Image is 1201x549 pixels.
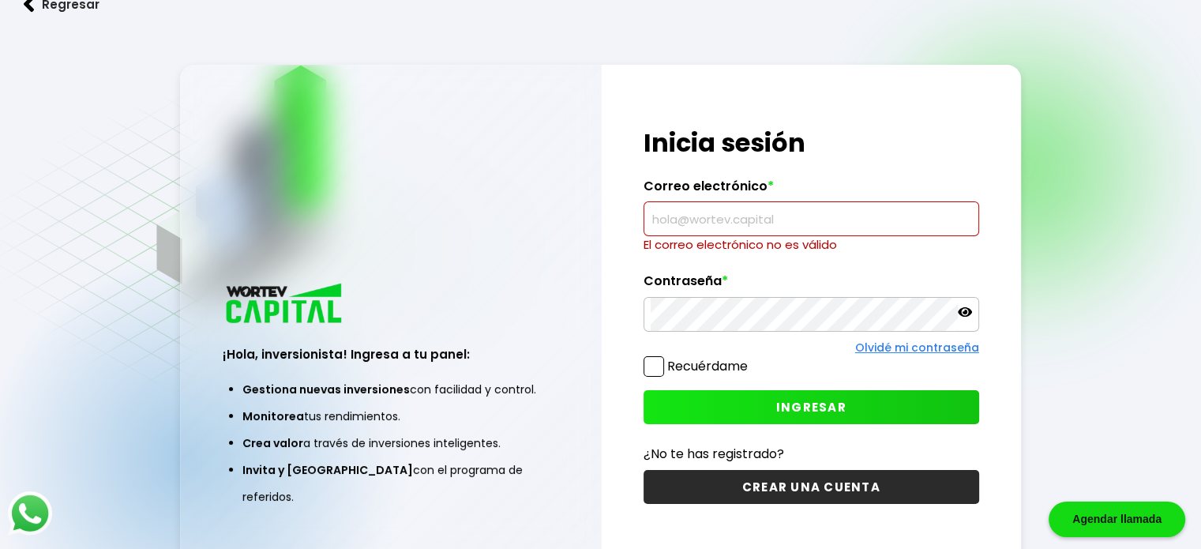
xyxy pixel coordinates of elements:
[1049,502,1185,537] div: Agendar llamada
[242,403,539,430] li: tus rendimientos.
[223,345,558,363] h3: ¡Hola, inversionista! Ingresa a tu panel:
[242,382,410,397] span: Gestiona nuevas inversiones
[242,376,539,403] li: con facilidad y control.
[644,390,979,424] button: INGRESAR
[776,399,846,416] span: INGRESAR
[855,340,979,355] a: Olvidé mi contraseña
[242,435,303,451] span: Crea valor
[667,357,748,375] label: Recuérdame
[242,430,539,457] li: a través de inversiones inteligentes.
[644,470,979,504] button: CREAR UNA CUENTA
[223,281,347,328] img: logo_wortev_capital
[242,462,413,478] span: Invita y [GEOGRAPHIC_DATA]
[651,202,972,235] input: hola@wortev.capital
[8,491,52,536] img: logos_whatsapp-icon.242b2217.svg
[644,236,979,254] p: El correo electrónico no es válido
[644,273,979,297] label: Contraseña
[644,444,979,504] a: ¿No te has registrado?CREAR UNA CUENTA
[644,179,979,202] label: Correo electrónico
[644,124,979,162] h1: Inicia sesión
[242,408,304,424] span: Monitorea
[242,457,539,510] li: con el programa de referidos.
[644,444,979,464] p: ¿No te has registrado?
